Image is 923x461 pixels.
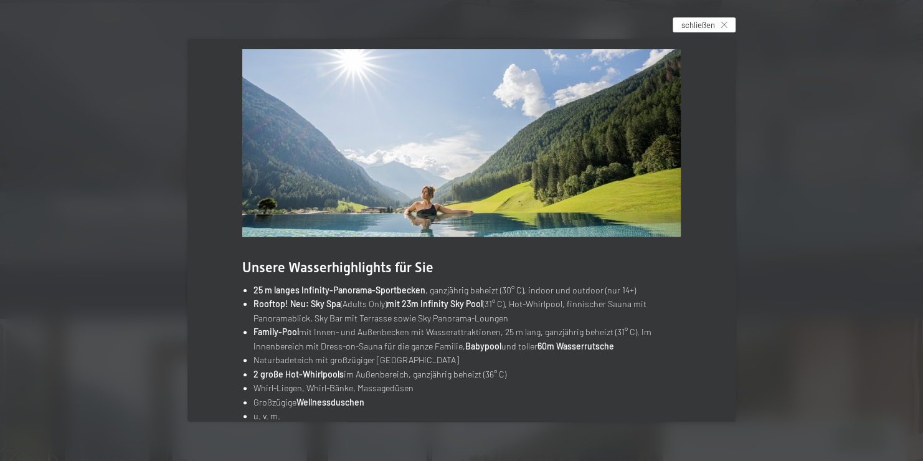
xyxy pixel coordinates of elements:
[681,19,715,31] span: schließen
[387,298,483,309] strong: mit 23m Infinity Sky Pool
[253,283,681,298] li: , ganzjährig beheizt (30° C), indoor und outdoor (nur 14+)
[253,285,425,295] strong: 25 m langes Infinity-Panorama-Sportbecken
[242,260,433,275] span: Unsere Wasserhighlights für Sie
[253,298,341,309] strong: Rooftop! Neu: Sky Spa
[242,49,681,237] img: Wasserträume mit Panoramablick auf die Landschaft
[253,297,681,325] li: (Adults Only) (31° C), Hot-Whirlpool, finnischer Sauna mit Panoramablick, Sky Bar mit Terrasse so...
